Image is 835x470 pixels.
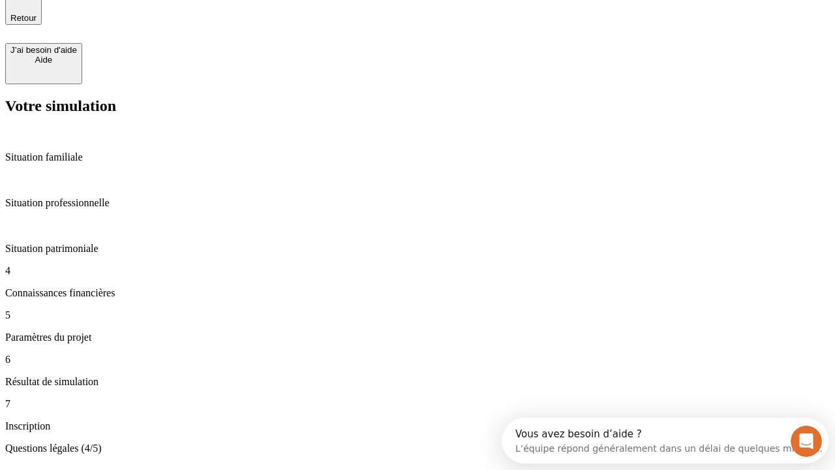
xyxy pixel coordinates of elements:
span: Retour [10,13,37,23]
p: 5 [5,309,830,321]
div: J’ai besoin d'aide [10,45,77,55]
p: Situation familiale [5,151,830,163]
iframe: Intercom live chat discovery launcher [502,418,828,463]
div: L’équipe répond généralement dans un délai de quelques minutes. [14,22,321,35]
h2: Votre simulation [5,97,830,115]
button: J’ai besoin d'aideAide [5,43,82,84]
p: 6 [5,354,830,366]
p: Situation professionnelle [5,197,830,209]
p: 4 [5,265,830,277]
p: Paramètres du projet [5,332,830,343]
p: 7 [5,398,830,410]
p: Connaissances financières [5,287,830,299]
iframe: Intercom live chat [791,426,822,457]
p: Questions légales (4/5) [5,443,830,454]
div: Vous avez besoin d’aide ? [14,11,321,22]
p: Situation patrimoniale [5,243,830,255]
div: Ouvrir le Messenger Intercom [5,5,359,41]
p: Résultat de simulation [5,376,830,388]
div: Aide [10,55,77,65]
p: Inscription [5,420,830,432]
